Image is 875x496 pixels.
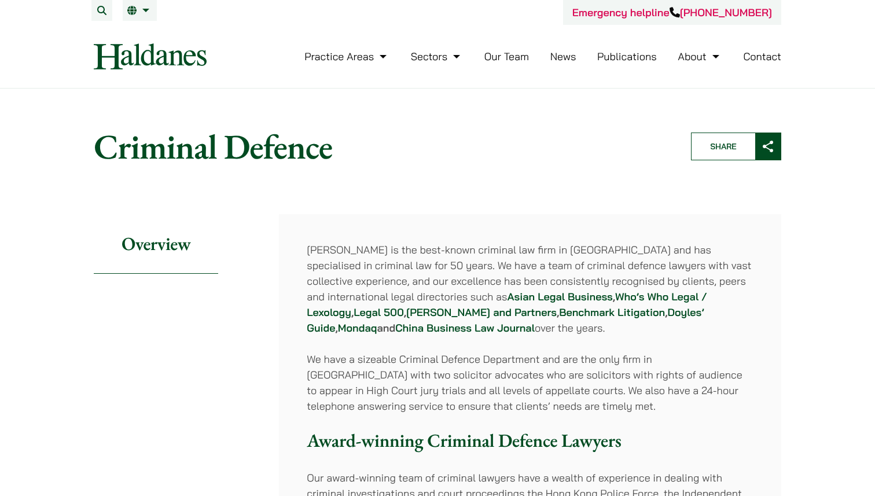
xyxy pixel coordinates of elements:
[406,306,557,319] a: [PERSON_NAME] and Partners
[550,50,576,63] a: News
[557,306,668,319] strong: , ,
[411,50,463,63] a: Sectors
[613,290,615,303] strong: ,
[597,50,657,63] a: Publications
[127,6,152,15] a: EN
[94,43,207,69] img: Logo of Haldanes
[559,306,665,319] a: Benchmark Litigation
[678,50,722,63] a: About
[743,50,781,63] a: Contact
[94,126,671,167] h1: Criminal Defence
[484,50,529,63] a: Our Team
[307,429,753,451] h3: Award-winning Criminal Defence Lawyers
[307,306,704,335] a: Doyles’ Guide
[377,321,395,335] strong: and
[691,133,781,160] button: Share
[94,214,218,274] h2: Overview
[304,50,389,63] a: Practice Areas
[336,321,338,335] strong: ,
[572,6,772,19] a: Emergency helpline[PHONE_NUMBER]
[404,306,406,319] strong: ,
[507,290,612,303] a: Asian Legal Business
[307,290,707,319] a: Who’s Who Legal / Lexology
[354,306,403,319] a: Legal 500
[692,133,755,160] span: Share
[351,306,354,319] strong: ,
[307,242,753,336] p: [PERSON_NAME] is the best-known criminal law firm in [GEOGRAPHIC_DATA] and has specialised in cri...
[395,321,535,335] a: China Business Law Journal
[338,321,377,335] a: Mondaq
[307,351,753,414] p: We have a sizeable Criminal Defence Department and are the only firm in [GEOGRAPHIC_DATA] with tw...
